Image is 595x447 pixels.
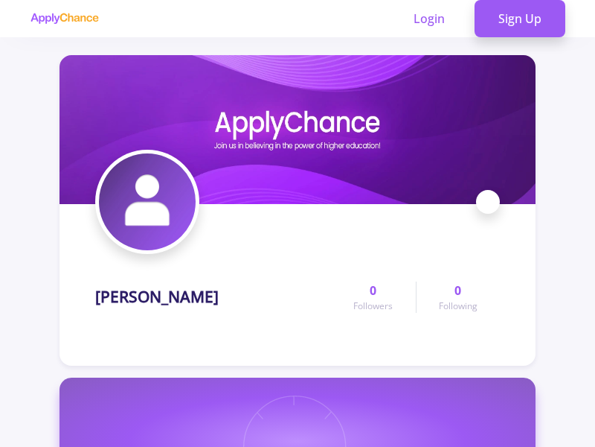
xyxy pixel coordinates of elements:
img: applychance logo text only [30,13,99,25]
span: Followers [353,299,393,313]
a: 0Followers [331,282,415,313]
span: Following [439,299,477,313]
a: 0Following [416,282,500,313]
span: 0 [454,282,461,299]
h1: [PERSON_NAME] [95,288,219,306]
span: 0 [370,282,376,299]
img: Farhad Behnamcover image [59,55,535,204]
img: Farhad Behnamavatar [99,153,196,250]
